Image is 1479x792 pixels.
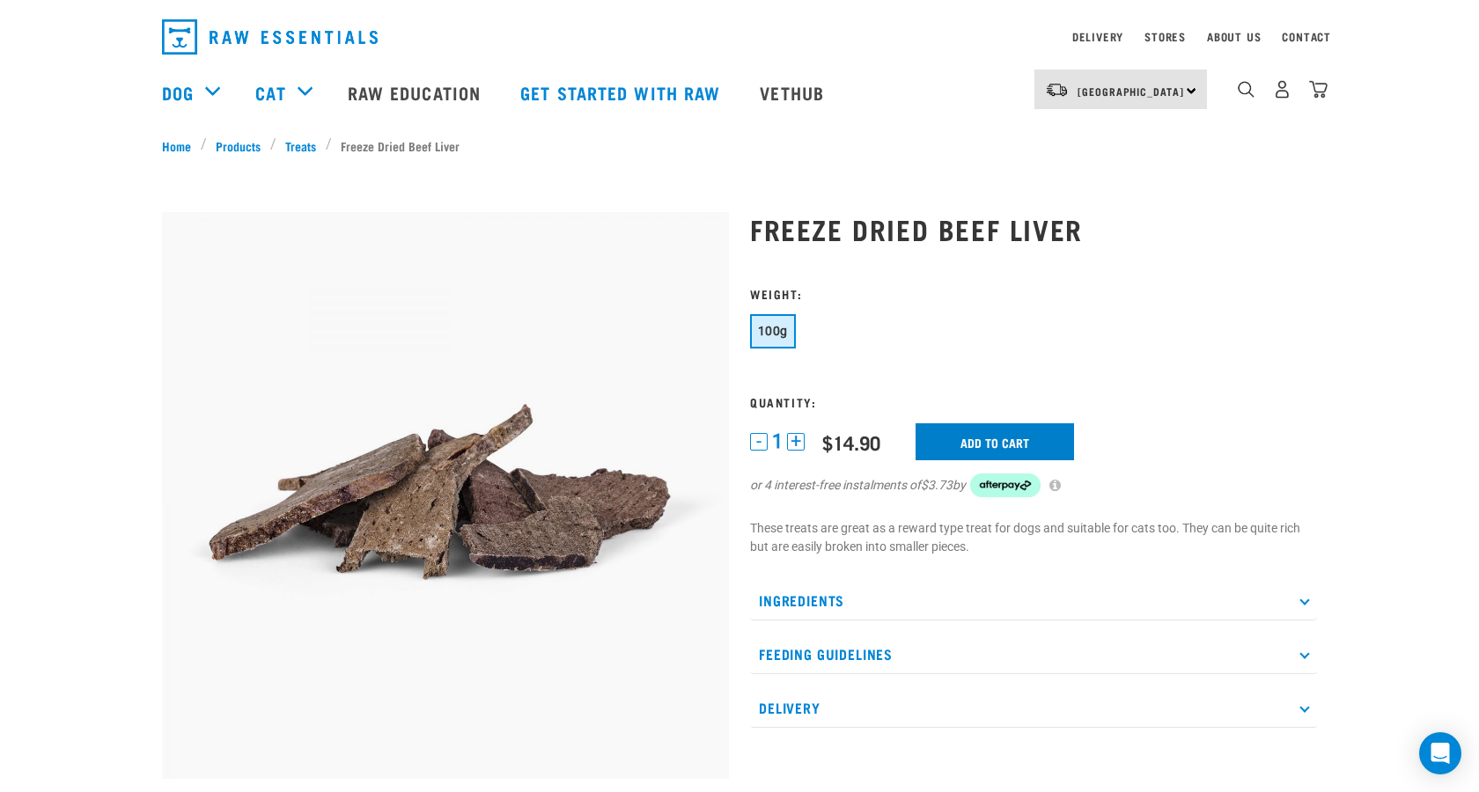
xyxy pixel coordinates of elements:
img: home-icon-1@2x.png [1238,81,1255,98]
a: Contact [1282,33,1331,40]
h1: Freeze Dried Beef Liver [750,213,1317,245]
div: or 4 interest-free instalments of by [750,473,1317,498]
img: user.png [1273,80,1291,99]
a: Cat [255,79,285,106]
a: Raw Education [330,57,503,128]
span: 100g [758,324,788,338]
nav: dropdown navigation [148,12,1331,62]
span: $3.73 [921,476,953,495]
span: [GEOGRAPHIC_DATA] [1078,88,1184,94]
a: Delivery [1072,33,1123,40]
a: Get started with Raw [503,57,742,128]
a: Vethub [742,57,846,128]
button: - [750,433,768,451]
a: Treats [276,136,326,155]
img: Afterpay [970,473,1041,498]
h3: Quantity: [750,395,1317,408]
a: Products [207,136,270,155]
img: Raw Essentials Logo [162,19,378,55]
p: These treats are great as a reward type treat for dogs and suitable for cats too. They can be qui... [750,519,1317,556]
img: home-icon@2x.png [1309,80,1328,99]
img: van-moving.png [1045,82,1069,98]
a: About Us [1207,33,1261,40]
nav: breadcrumbs [162,136,1317,155]
div: $14.90 [822,431,880,453]
a: Stores [1144,33,1186,40]
div: Open Intercom Messenger [1419,732,1461,774]
h3: Weight: [750,287,1317,300]
p: Delivery [750,688,1317,728]
button: 100g [750,314,796,348]
span: 1 [772,432,783,451]
img: Stack Of Freeze Dried Beef Liver For Pets [162,212,729,779]
button: + [787,433,805,451]
a: Dog [162,79,194,106]
p: Feeding Guidelines [750,634,1317,674]
a: Home [162,136,201,155]
input: Add to cart [916,423,1074,460]
p: Ingredients [750,581,1317,620]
